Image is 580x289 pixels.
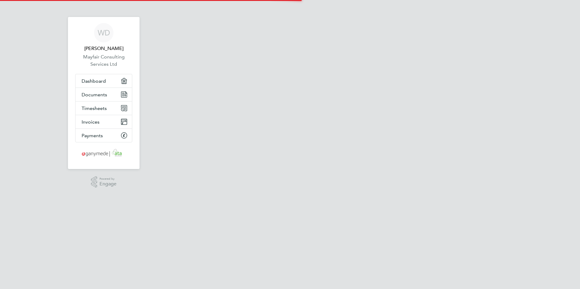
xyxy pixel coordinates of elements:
a: Documents [76,88,132,101]
span: WD [98,29,110,37]
a: Mayfair Consulting Services Ltd [75,53,132,68]
img: ganymedesolutions-logo-retina.png [80,148,128,158]
a: Invoices [76,115,132,128]
span: Documents [82,92,107,98]
a: Go to home page [75,148,132,158]
span: Powered by [99,176,116,181]
span: Engage [99,181,116,187]
span: Payments [82,133,103,138]
a: Timesheets [76,101,132,115]
a: Dashboard [76,74,132,88]
span: Timesheets [82,105,107,111]
span: Invoices [82,119,99,125]
a: Powered byEngage [91,176,117,188]
nav: Main navigation [68,17,140,169]
a: WD[PERSON_NAME] [75,23,132,52]
span: Waseem Dookhith [75,45,132,52]
a: Payments [76,129,132,142]
span: Dashboard [82,78,106,84]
